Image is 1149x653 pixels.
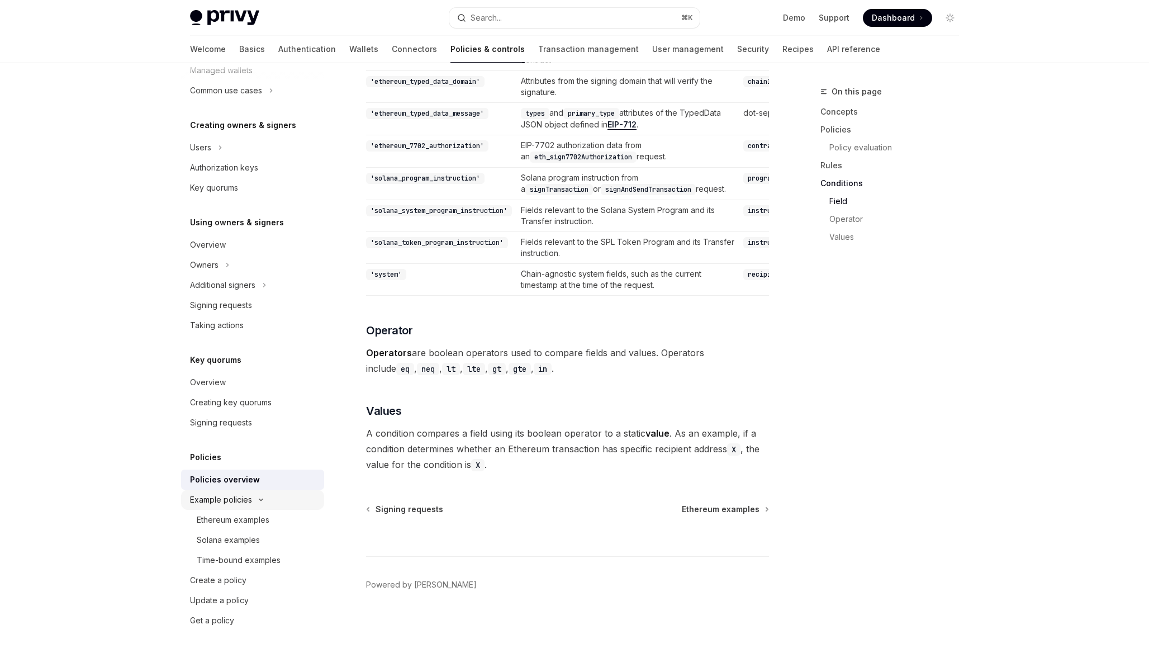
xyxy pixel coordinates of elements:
a: Authentication [278,36,336,63]
a: Powered by [PERSON_NAME] [366,579,477,590]
div: Creating key quorums [190,396,272,409]
code: instructionName [743,237,811,248]
a: Security [737,36,769,63]
code: chainId [743,76,780,87]
button: Toggle Users section [181,138,324,158]
code: 'solana_token_program_instruction' [366,237,508,248]
code: contract [743,140,784,152]
span: Values [366,403,401,419]
a: Overview [181,235,324,255]
a: Field [820,192,968,210]
a: Recipes [782,36,814,63]
td: Solana program instruction from a or request. [516,168,739,200]
a: Dashboard [863,9,932,27]
a: Basics [239,36,265,63]
td: , [739,71,1122,103]
a: Update a policy [181,590,324,611]
div: Common use cases [190,84,262,97]
code: recipient [743,269,787,280]
a: Policy evaluation [820,139,968,157]
div: Owners [190,258,219,272]
td: dot-separated path to value in object, i.e. [739,103,1122,135]
span: are boolean operators used to compare fields and values. Operators include , , , , , , . [366,345,769,376]
button: Toggle Common use cases section [181,81,324,101]
div: Overview [190,238,226,252]
a: Operator [820,210,968,228]
div: Get a policy [190,614,234,627]
a: Transaction management [538,36,639,63]
a: Creating key quorums [181,392,324,413]
code: 'ethereum_typed_data_message' [366,108,488,119]
td: Fields relevant to the SPL Token Program and its Transfer instruction. [516,232,739,264]
a: Ethereum examples [682,504,768,515]
code: 'ethereum_7702_authorization' [366,140,488,152]
div: Policies overview [190,473,260,486]
span: Operator [366,323,412,338]
a: Policies overview [181,470,324,490]
td: and attributes of the TypedData JSON object defined in . [516,103,739,135]
div: Taking actions [190,319,244,332]
div: Overview [190,376,226,389]
code: lte [463,363,485,375]
td: Chain-agnostic system fields, such as the current timestamp at the time of the request. [516,264,739,296]
a: Demo [783,12,805,23]
td: , , , , [739,232,1122,264]
span: ⌘ K [681,13,693,22]
a: Rules [820,157,968,174]
button: Toggle Additional signers section [181,275,324,295]
div: Signing requests [190,416,252,429]
h5: Key quorums [190,353,241,367]
strong: Operators [366,347,412,358]
a: Authorization keys [181,158,324,178]
div: Example policies [190,493,252,507]
div: Signing requests [190,299,252,312]
button: Toggle Owners section [181,255,324,275]
button: Open search [449,8,700,28]
code: X [727,443,740,456]
a: Time-bound examples [181,550,324,570]
div: Ethereum examples [197,513,269,527]
a: Support [819,12,849,23]
div: Search... [471,11,502,25]
div: Additional signers [190,278,255,292]
a: User management [652,36,724,63]
h5: Creating owners & signers [190,119,296,132]
span: Ethereum examples [682,504,759,515]
a: Ethereum examples [181,510,324,530]
a: Signing requests [181,413,324,433]
code: eth_sign7702Authorization [530,152,637,163]
span: On this page [832,85,882,98]
a: Get a policy [181,611,324,631]
code: neq [417,363,439,375]
a: Policies & controls [450,36,525,63]
code: 'ethereum_typed_data_domain' [366,76,485,87]
a: Create a policy [181,570,324,590]
a: Concepts [820,103,968,121]
a: Solana examples [181,530,324,550]
a: Key quorums [181,178,324,198]
code: signAndSendTransaction [601,184,696,195]
div: Users [190,141,211,154]
div: Create a policy [190,574,246,587]
h5: Using owners & signers [190,216,284,229]
td: Attributes from the signing domain that will verify the signature. [516,71,739,103]
a: Values [820,228,968,246]
a: Overview [181,372,324,392]
span: Dashboard [872,12,915,23]
div: Time-bound examples [197,553,281,567]
div: Solana examples [197,533,260,547]
code: 'solana_program_instruction' [366,173,485,184]
button: Toggle Example policies section [181,490,324,510]
code: primary_type [563,108,619,119]
code: types [521,108,549,119]
a: API reference [827,36,880,63]
button: Toggle dark mode [941,9,959,27]
a: Conditions [820,174,968,192]
td: Fields relevant to the Solana System Program and its Transfer instruction. [516,200,739,232]
code: X [471,459,485,471]
a: EIP-712 [607,120,637,130]
code: gt [488,363,506,375]
span: Signing requests [376,504,443,515]
code: in [534,363,552,375]
code: instructionName [743,205,811,216]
